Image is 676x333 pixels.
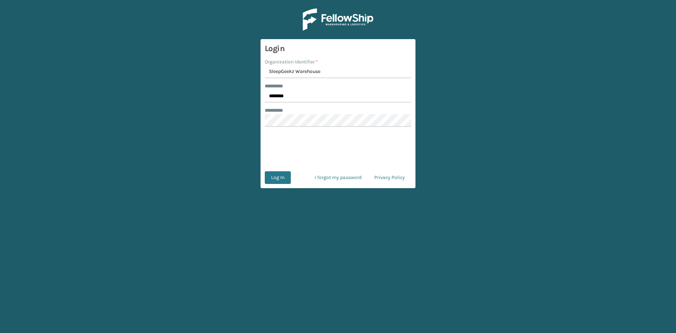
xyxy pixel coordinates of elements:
[265,58,318,66] label: Organization Identifier
[284,135,392,163] iframe: reCAPTCHA
[303,8,373,31] img: Logo
[368,171,411,184] a: Privacy Policy
[265,171,291,184] button: Log In
[308,171,368,184] a: I forgot my password
[265,43,411,54] h3: Login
